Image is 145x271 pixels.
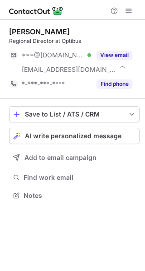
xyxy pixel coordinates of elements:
[24,173,136,182] span: Find work email
[9,189,140,202] button: Notes
[97,51,132,60] button: Reveal Button
[9,106,140,122] button: save-profile-one-click
[24,154,97,161] span: Add to email campaign
[9,27,70,36] div: [PERSON_NAME]
[24,192,136,200] span: Notes
[22,65,116,74] span: [EMAIL_ADDRESS][DOMAIN_NAME]
[9,128,140,144] button: AI write personalized message
[9,171,140,184] button: Find work email
[97,79,132,89] button: Reveal Button
[9,5,63,16] img: ContactOut v5.3.10
[9,37,140,45] div: Regional Director at Optibus
[25,111,124,118] div: Save to List / ATS / CRM
[22,51,84,59] span: ***@[DOMAIN_NAME]
[9,150,140,166] button: Add to email campaign
[25,132,121,140] span: AI write personalized message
